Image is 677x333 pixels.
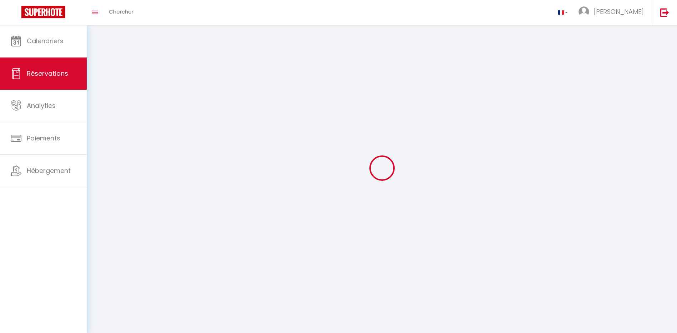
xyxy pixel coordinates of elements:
[109,8,133,15] span: Chercher
[579,6,589,17] img: ...
[27,36,64,45] span: Calendriers
[660,8,669,17] img: logout
[6,3,27,24] button: Ouvrir le widget de chat LiveChat
[27,166,71,175] span: Hébergement
[27,69,68,78] span: Réservations
[594,7,644,16] span: [PERSON_NAME]
[21,6,65,18] img: Super Booking
[27,101,56,110] span: Analytics
[27,134,60,143] span: Paiements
